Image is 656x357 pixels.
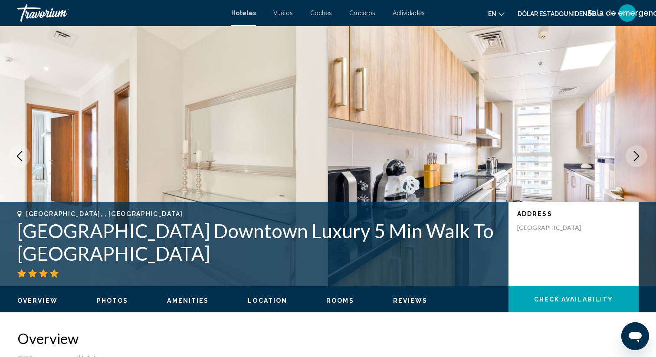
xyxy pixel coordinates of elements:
[273,10,293,16] a: Vuelos
[17,219,500,265] h1: [GEOGRAPHIC_DATA] Downtown Luxury 5 Min Walk To [GEOGRAPHIC_DATA]
[26,210,183,217] span: [GEOGRAPHIC_DATA], , [GEOGRAPHIC_DATA]
[518,7,603,20] button: Cambiar moneda
[326,297,354,305] button: Rooms
[17,297,58,304] span: Overview
[488,7,505,20] button: Cambiar idioma
[616,4,639,22] button: Menú de usuario
[248,297,287,304] span: Location
[231,10,256,16] a: Hoteles
[310,10,332,16] a: Coches
[97,297,128,304] span: Photos
[349,10,375,16] a: Cruceros
[621,322,649,350] iframe: Botón para iniciar la ventana de mensajería
[534,296,613,303] span: Check Availability
[508,286,639,312] button: Check Availability
[167,297,209,304] span: Amenities
[248,297,287,305] button: Location
[17,4,223,22] a: Travorium
[517,210,630,217] p: Address
[488,10,496,17] font: en
[326,297,354,304] span: Rooms
[167,297,209,305] button: Amenities
[17,330,639,347] h2: Overview
[626,145,647,167] button: Next image
[9,145,30,167] button: Previous image
[17,297,58,305] button: Overview
[517,224,587,232] p: [GEOGRAPHIC_DATA]
[393,10,425,16] a: Actividades
[518,10,595,17] font: Dólar estadounidense
[393,297,428,305] button: Reviews
[97,297,128,305] button: Photos
[393,297,428,304] span: Reviews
